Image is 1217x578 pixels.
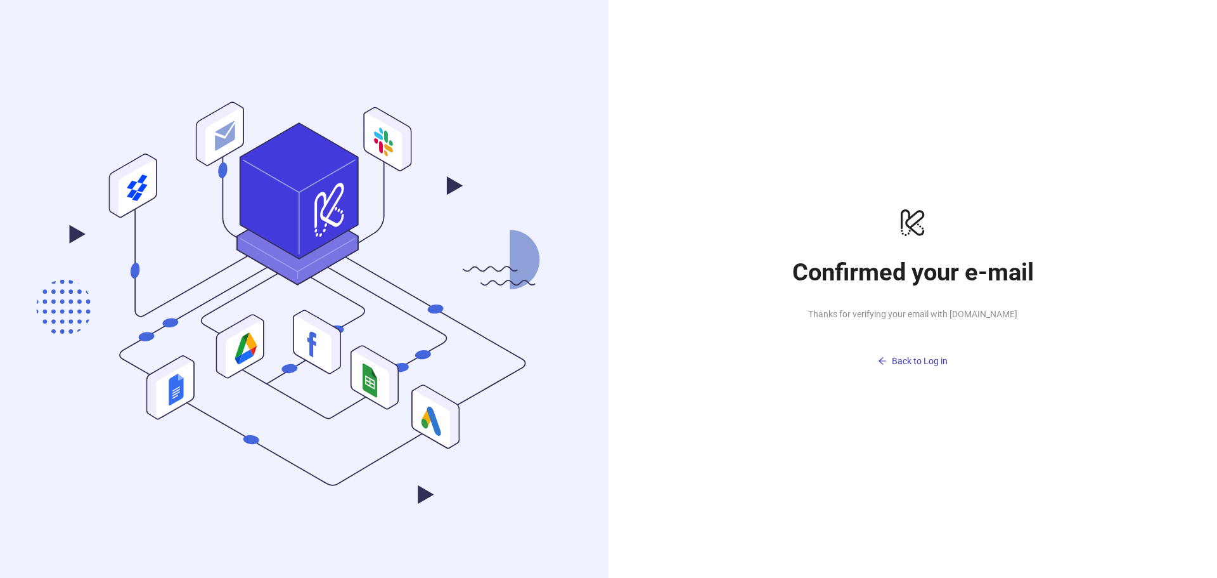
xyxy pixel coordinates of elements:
span: arrow-left [878,357,887,365]
h1: Confirmed your e-mail [786,258,1040,287]
span: Back to Log in [892,356,948,366]
span: Thanks for verifying your email with [DOMAIN_NAME] [786,307,1040,321]
a: Back to Log in [786,331,1040,372]
button: Back to Log in [786,351,1040,372]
